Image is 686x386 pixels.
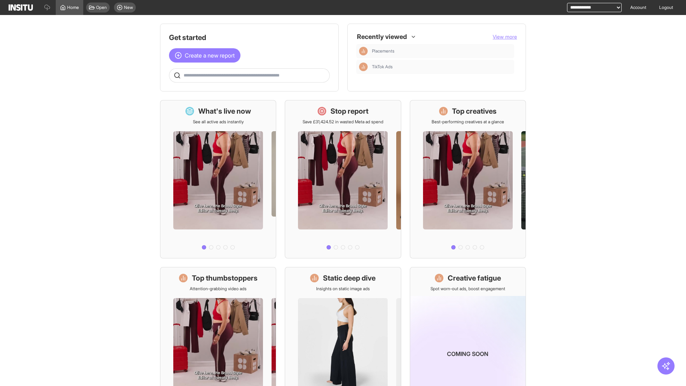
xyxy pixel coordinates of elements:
a: Top creativesBest-performing creatives at a glance [410,100,526,258]
button: Create a new report [169,48,240,63]
img: Logo [9,4,33,11]
h1: Static deep dive [323,273,376,283]
span: TikTok Ads [372,64,393,70]
p: Save £31,424.52 in wasted Meta ad spend [303,119,383,125]
span: New [124,5,133,10]
p: Attention-grabbing video ads [190,286,247,292]
div: Insights [359,47,368,55]
p: Best-performing creatives at a glance [432,119,504,125]
div: Insights [359,63,368,71]
span: Placements [372,48,511,54]
span: TikTok Ads [372,64,511,70]
a: Stop reportSave £31,424.52 in wasted Meta ad spend [285,100,401,258]
h1: Top creatives [452,106,497,116]
span: Home [67,5,79,10]
span: Placements [372,48,394,54]
h1: Top thumbstoppers [192,273,258,283]
p: See all active ads instantly [193,119,244,125]
p: Insights on static image ads [316,286,370,292]
button: View more [493,33,517,40]
span: Create a new report [185,51,235,60]
h1: What's live now [198,106,251,116]
h1: Stop report [330,106,368,116]
a: What's live nowSee all active ads instantly [160,100,276,258]
h1: Get started [169,33,330,43]
span: Open [96,5,107,10]
span: View more [493,34,517,40]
